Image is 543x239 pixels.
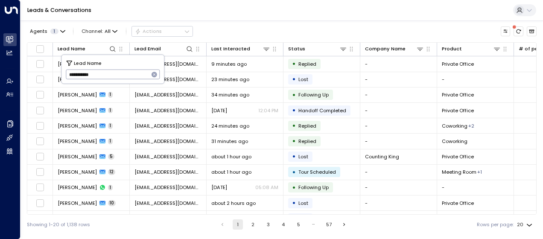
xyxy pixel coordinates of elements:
[58,138,97,145] span: Idan Feldman
[108,138,113,144] span: 1
[58,61,97,67] span: Karim Andani
[27,6,91,14] a: Leads & Conversations
[134,184,201,191] span: gramartin@gmail.com
[211,153,251,160] span: about 1 hour ago
[36,183,44,192] span: Toggle select row
[131,26,193,36] div: Button group with a nested menu
[27,221,90,228] div: Showing 1-20 of 1,138 rows
[360,56,437,71] td: -
[211,122,249,129] span: 24 minutes ago
[211,61,247,67] span: 9 minutes ago
[258,107,278,114] p: 12:04 PM
[293,219,304,230] button: Go to page 5
[298,107,346,114] span: Handoff Completed
[298,200,308,207] span: Lost
[288,45,347,53] div: Status
[292,197,296,209] div: •
[134,45,161,53] div: Lead Email
[58,45,85,53] div: Lead Name
[360,72,437,87] td: -
[365,45,424,53] div: Company Name
[298,61,316,67] span: Replied
[58,76,97,83] span: Rob Rowe
[298,91,329,98] span: Following Up
[211,45,250,53] div: Last Interacted
[108,123,113,129] span: 1
[36,137,44,146] span: Toggle select row
[442,45,501,53] div: Product
[360,87,437,102] td: -
[514,26,523,36] span: There are new threads available. Refresh the grid to view the latest updates.
[134,76,201,83] span: robwrowe19@gmail.com
[134,138,201,145] span: idanfeld@gmail.com
[477,169,482,175] div: Membership
[217,219,350,230] nav: pagination navigation
[292,182,296,193] div: •
[108,185,113,191] span: 1
[211,45,270,53] div: Last Interacted
[255,184,278,191] p: 05:08 AM
[324,219,334,230] button: Go to page 57
[211,184,227,191] span: Aug 14, 2025
[442,91,474,98] span: Private Office
[211,138,248,145] span: 31 minutes ago
[360,211,437,226] td: -
[292,135,296,147] div: •
[134,91,201,98] span: robwrowe19@gmail.com
[360,195,437,210] td: -
[442,61,474,67] span: Private Office
[360,165,437,180] td: -
[58,169,97,175] span: Graciela Martin
[292,105,296,116] div: •
[365,153,399,160] span: Counting King
[108,108,113,114] span: 1
[501,26,511,36] button: Customize
[468,122,474,129] div: Membership,Private Office
[36,60,44,68] span: Toggle select row
[517,219,534,230] div: 20
[442,107,474,114] span: Private Office
[292,73,296,85] div: •
[58,200,97,207] span: Paul Sigel
[36,90,44,99] span: Toggle select row
[211,76,249,83] span: 23 minutes ago
[292,89,296,101] div: •
[108,169,115,175] span: 12
[58,184,97,191] span: Graciela Martin
[211,169,251,175] span: about 1 hour ago
[292,120,296,131] div: •
[298,76,308,83] span: Lost
[442,153,474,160] span: Private Office
[365,45,406,53] div: Company Name
[211,91,249,98] span: 34 minutes ago
[298,122,316,129] span: Replied
[108,200,116,206] span: 10
[36,75,44,84] span: Toggle select row
[442,200,474,207] span: Private Office
[27,26,67,36] button: Agents1
[360,180,437,195] td: -
[442,122,467,129] span: Coworking
[58,153,97,160] span: Aisha Seedat
[298,153,308,160] span: Lost
[233,219,243,230] button: page 1
[131,26,193,36] button: Actions
[50,29,58,34] span: 1
[437,72,514,87] td: -
[58,45,117,53] div: Lead Name
[442,45,462,53] div: Product
[134,107,201,114] span: robwrowe19@gmail.com
[36,214,44,223] span: Toggle select row
[263,219,273,230] button: Go to page 3
[79,26,120,36] button: Channel:All
[292,58,296,70] div: •
[211,200,256,207] span: about 2 hours ago
[134,122,201,129] span: firidovsabuhi@gmail.com
[360,134,437,149] td: -
[248,219,258,230] button: Go to page 2
[339,219,349,230] button: Go to next page
[134,169,201,175] span: gramartin@gmail.com
[134,153,201,160] span: aisha.seedat@countingking.com
[36,45,44,53] span: Toggle select all
[309,219,319,230] div: …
